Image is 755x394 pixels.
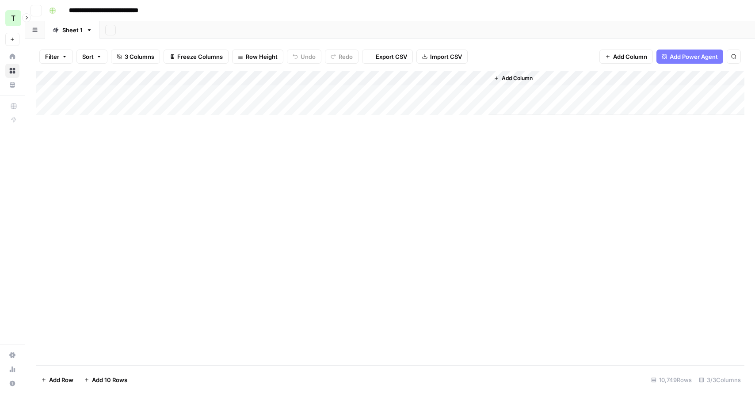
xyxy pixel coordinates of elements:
[79,373,133,387] button: Add 10 Rows
[430,52,462,61] span: Import CSV
[5,348,19,362] a: Settings
[301,52,316,61] span: Undo
[5,78,19,92] a: Your Data
[111,50,160,64] button: 3 Columns
[599,50,653,64] button: Add Column
[5,376,19,390] button: Help + Support
[82,52,94,61] span: Sort
[164,50,229,64] button: Freeze Columns
[39,50,73,64] button: Filter
[45,21,100,39] a: Sheet 1
[125,52,154,61] span: 3 Columns
[502,74,533,82] span: Add Column
[670,52,718,61] span: Add Power Agent
[11,13,15,23] span: T
[45,52,59,61] span: Filter
[177,52,223,61] span: Freeze Columns
[376,52,407,61] span: Export CSV
[5,50,19,64] a: Home
[246,52,278,61] span: Row Height
[287,50,321,64] button: Undo
[76,50,107,64] button: Sort
[5,64,19,78] a: Browse
[613,52,647,61] span: Add Column
[490,73,536,84] button: Add Column
[5,7,19,29] button: Workspace: TY SEO Team
[656,50,723,64] button: Add Power Agent
[232,50,283,64] button: Row Height
[5,362,19,376] a: Usage
[339,52,353,61] span: Redo
[325,50,358,64] button: Redo
[416,50,468,64] button: Import CSV
[362,50,413,64] button: Export CSV
[36,373,79,387] button: Add Row
[695,373,744,387] div: 3/3 Columns
[62,26,83,34] div: Sheet 1
[648,373,695,387] div: 10,749 Rows
[92,375,127,384] span: Add 10 Rows
[49,375,73,384] span: Add Row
